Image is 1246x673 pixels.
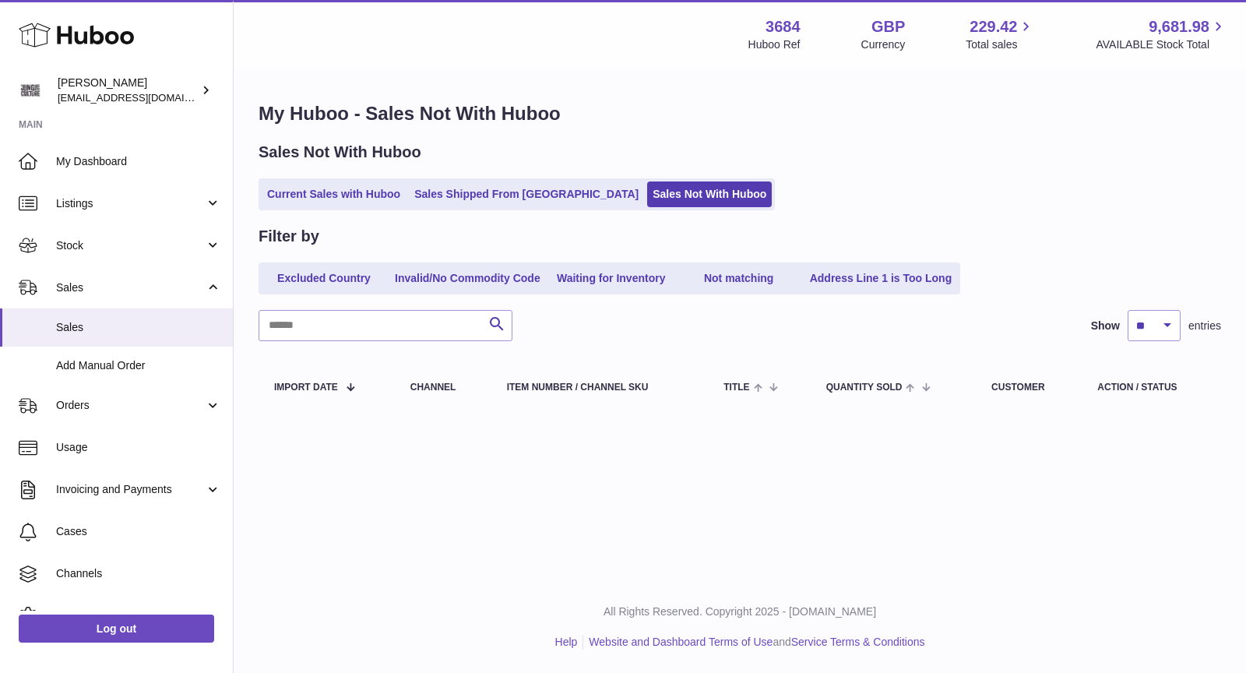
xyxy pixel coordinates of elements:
span: Settings [56,608,221,623]
span: 9,681.98 [1149,16,1209,37]
span: My Dashboard [56,154,221,169]
div: Channel [410,382,476,393]
a: 229.42 Total sales [966,16,1035,52]
p: All Rights Reserved. Copyright 2025 - [DOMAIN_NAME] [246,604,1234,619]
span: Listings [56,196,205,211]
span: entries [1188,319,1221,333]
span: Sales [56,280,205,295]
div: Item Number / Channel SKU [507,382,693,393]
span: AVAILABLE Stock Total [1096,37,1227,52]
span: Orders [56,398,205,413]
div: Currency [861,37,906,52]
span: Usage [56,440,221,455]
a: 9,681.98 AVAILABLE Stock Total [1096,16,1227,52]
span: Import date [274,382,338,393]
strong: 3684 [766,16,801,37]
div: [PERSON_NAME] [58,76,198,105]
div: Huboo Ref [748,37,801,52]
div: Customer [991,382,1066,393]
div: Action / Status [1097,382,1206,393]
span: Cases [56,524,221,539]
a: Excluded Country [262,266,386,291]
li: and [583,635,924,650]
a: Invalid/No Commodity Code [389,266,546,291]
a: Log out [19,615,214,643]
span: Total sales [966,37,1035,52]
a: Sales Not With Huboo [647,181,772,207]
a: Website and Dashboard Terms of Use [589,636,773,648]
span: [EMAIL_ADDRESS][DOMAIN_NAME] [58,91,229,104]
span: Sales [56,320,221,335]
h2: Filter by [259,226,319,247]
strong: GBP [871,16,905,37]
span: Add Manual Order [56,358,221,373]
img: theinternationalventure@gmail.com [19,79,42,102]
span: Quantity Sold [826,382,903,393]
span: Stock [56,238,205,253]
a: Address Line 1 is Too Long [804,266,958,291]
a: Service Terms & Conditions [791,636,925,648]
span: Invoicing and Payments [56,482,205,497]
label: Show [1091,319,1120,333]
h1: My Huboo - Sales Not With Huboo [259,101,1221,126]
a: Sales Shipped From [GEOGRAPHIC_DATA] [409,181,644,207]
span: Title [723,382,749,393]
a: Help [555,636,578,648]
span: 229.42 [970,16,1017,37]
a: Current Sales with Huboo [262,181,406,207]
span: Channels [56,566,221,581]
h2: Sales Not With Huboo [259,142,421,163]
a: Waiting for Inventory [549,266,674,291]
a: Not matching [677,266,801,291]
